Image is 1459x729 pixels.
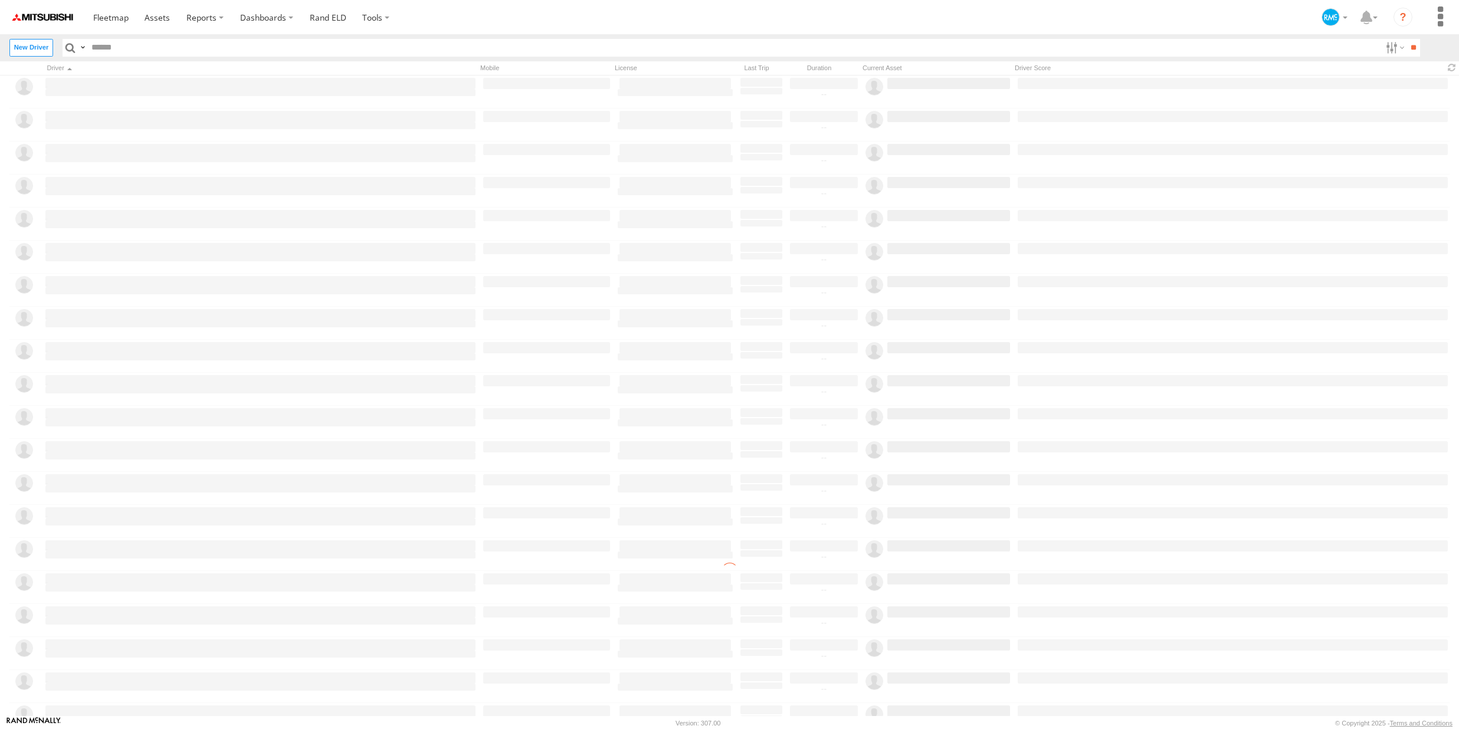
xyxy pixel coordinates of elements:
[860,63,1007,74] div: Current Asset
[784,63,855,74] div: Duration
[1445,63,1459,74] span: Refresh
[735,63,779,74] div: Last Trip
[1317,8,1352,26] div: Demo Account
[6,717,61,729] a: Visit our Website
[477,63,607,74] div: Mobile
[1381,39,1406,56] label: Search Filter Options
[676,720,720,727] div: Version: 307.00
[1335,720,1453,727] div: © Copyright 2025 -
[612,63,730,74] div: License
[9,39,53,56] label: Create New Driver
[1394,8,1412,27] i: ?
[44,63,473,74] div: Click to Sort
[1390,720,1453,727] a: Terms and Conditions
[1012,63,1441,74] div: Driver Score
[12,2,73,32] img: Mitsubishi-Emblem.webp
[78,39,87,56] label: Search Query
